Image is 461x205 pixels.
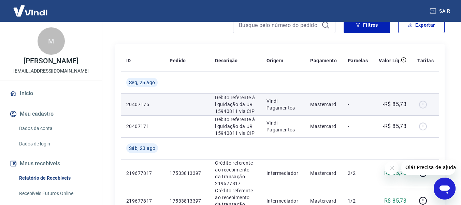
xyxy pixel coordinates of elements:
iframe: Fechar mensagem [385,161,399,175]
p: 2/2 [348,170,368,177]
p: 219677817 [126,197,159,204]
p: Mastercard [310,101,337,108]
a: Dados da conta [16,121,94,136]
p: 17533813397 [170,170,204,177]
p: Intermediador [266,197,300,204]
button: Sair [428,5,453,17]
a: Relatório de Recebíveis [16,171,94,185]
span: Olá! Precisa de ajuda? [4,5,57,10]
img: Vindi [8,0,53,21]
p: R$ 85,73 [384,197,406,205]
a: Início [8,86,94,101]
button: Meu cadastro [8,106,94,121]
button: Exportar [398,17,445,33]
a: Recebíveis Futuros Online [16,187,94,201]
p: Mastercard [310,197,337,204]
p: Pedido [170,57,186,64]
p: - [348,101,368,108]
p: Tarifas [417,57,434,64]
p: 1/2 [348,197,368,204]
p: - [348,123,368,130]
span: Sáb, 23 ago [129,145,155,152]
p: Pagamento [310,57,337,64]
p: Vindi Pagamentos [266,119,300,133]
p: -R$ 85,73 [383,122,407,130]
p: Valor Líq. [379,57,401,64]
p: 20407175 [126,101,159,108]
p: 219677817 [126,170,159,177]
p: Mastercard [310,170,337,177]
p: Mastercard [310,123,337,130]
p: -R$ 85,73 [383,100,407,108]
p: Crédito referente ao recebimento da transação 219677817 [215,159,256,187]
input: Busque pelo número do pedido [239,20,319,30]
iframe: Mensagem da empresa [401,160,456,175]
p: Intermediador [266,170,300,177]
p: Descrição [215,57,238,64]
p: Vindi Pagamentos [266,98,300,111]
p: [PERSON_NAME] [24,57,78,65]
button: Meus recebíveis [8,156,94,171]
p: 17533813397 [170,197,204,204]
p: Origem [266,57,283,64]
p: [EMAIL_ADDRESS][DOMAIN_NAME] [13,67,89,75]
a: Dados de login [16,137,94,151]
p: ID [126,57,131,64]
iframe: Botão para abrir a janela de mensagens [434,178,456,200]
p: R$ 85,73 [384,169,406,177]
p: Parcelas [348,57,368,64]
div: M [38,27,65,55]
button: Filtros [344,17,390,33]
p: Débito referente à liquidação da UR 15940811 via CIP [215,94,256,115]
p: Débito referente à liquidação da UR 15940811 via CIP [215,116,256,137]
p: 20407171 [126,123,159,130]
span: Seg, 25 ago [129,79,155,86]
